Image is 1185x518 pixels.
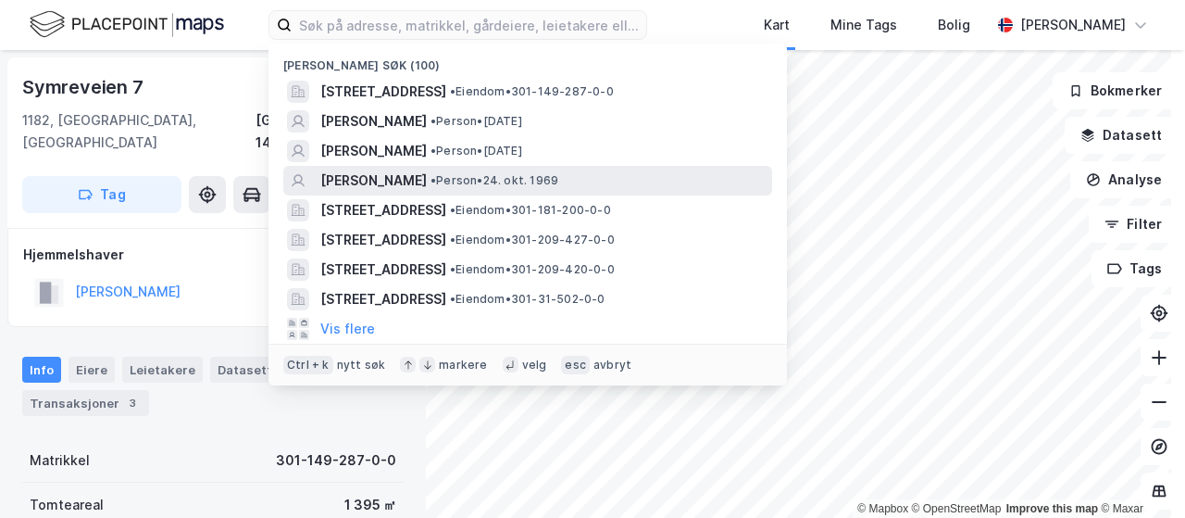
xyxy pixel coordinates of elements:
[22,357,61,383] div: Info
[830,14,897,36] div: Mine Tags
[283,356,333,374] div: Ctrl + k
[23,244,403,266] div: Hjemmelshaver
[337,358,386,373] div: nytt søk
[1006,502,1098,515] a: Improve this map
[320,110,427,133] span: [PERSON_NAME]
[912,502,1002,515] a: OpenStreetMap
[123,394,142,412] div: 3
[439,358,487,373] div: markere
[320,170,427,192] span: [PERSON_NAME]
[22,72,147,102] div: Symreveien 7
[210,357,280,383] div: Datasett
[344,494,396,516] div: 1 395 ㎡
[256,109,404,154] div: [GEOGRAPHIC_DATA], 149/287
[1092,429,1185,518] div: Kontrollprogram for chat
[22,109,256,154] div: 1182, [GEOGRAPHIC_DATA], [GEOGRAPHIC_DATA]
[857,502,908,515] a: Mapbox
[320,199,446,221] span: [STREET_ADDRESS]
[122,357,203,383] div: Leietakere
[69,357,115,383] div: Eiere
[430,114,522,129] span: Person • [DATE]
[450,292,455,306] span: •
[561,356,590,374] div: esc
[450,203,611,218] span: Eiendom • 301-181-200-0-0
[1089,206,1178,243] button: Filter
[292,11,646,39] input: Søk på adresse, matrikkel, gårdeiere, leietakere eller personer
[430,173,558,188] span: Person • 24. okt. 1969
[22,390,149,416] div: Transaksjoner
[320,81,446,103] span: [STREET_ADDRESS]
[320,259,446,281] span: [STREET_ADDRESS]
[22,176,181,213] button: Tag
[276,449,396,472] div: 301-149-287-0-0
[320,318,375,340] button: Vis flere
[1091,250,1178,287] button: Tags
[320,140,427,162] span: [PERSON_NAME]
[320,288,446,310] span: [STREET_ADDRESS]
[430,173,436,187] span: •
[450,262,615,277] span: Eiendom • 301-209-420-0-0
[1020,14,1126,36] div: [PERSON_NAME]
[320,229,446,251] span: [STREET_ADDRESS]
[450,292,605,307] span: Eiendom • 301-31-502-0-0
[430,144,436,158] span: •
[764,14,790,36] div: Kart
[450,233,455,246] span: •
[1053,72,1178,109] button: Bokmerker
[1092,429,1185,518] iframe: Chat Widget
[30,494,104,516] div: Tomteareal
[450,262,455,276] span: •
[30,449,90,472] div: Matrikkel
[522,358,547,373] div: velg
[450,203,455,217] span: •
[30,8,224,41] img: logo.f888ab2527a4732fd821a326f86c7f29.svg
[1070,161,1178,198] button: Analyse
[430,114,436,128] span: •
[938,14,970,36] div: Bolig
[450,84,614,99] span: Eiendom • 301-149-287-0-0
[1065,117,1178,154] button: Datasett
[430,144,522,158] span: Person • [DATE]
[593,358,631,373] div: avbryt
[450,84,455,98] span: •
[268,44,787,77] div: [PERSON_NAME] søk (100)
[450,233,615,247] span: Eiendom • 301-209-427-0-0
